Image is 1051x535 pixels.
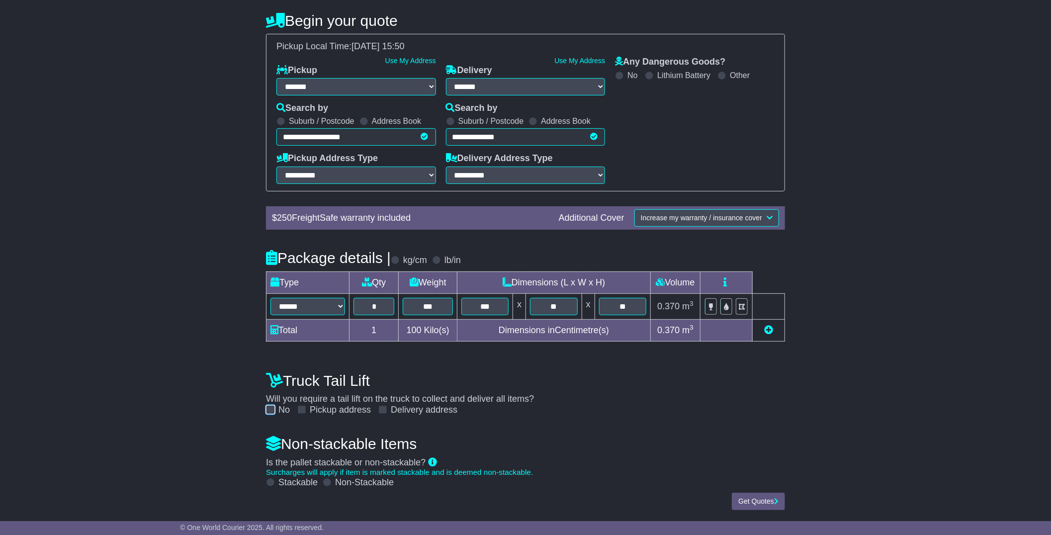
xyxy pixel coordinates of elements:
label: No [278,405,290,416]
label: Delivery Address Type [446,153,553,164]
td: x [582,293,595,319]
h4: Non-stackable Items [266,436,785,452]
label: Address Book [372,116,422,126]
label: Pickup address [310,405,371,416]
td: Type [266,271,350,293]
label: Pickup Address Type [276,153,378,164]
td: Kilo(s) [399,320,457,342]
td: x [513,293,526,319]
label: No [627,71,637,80]
span: m [682,301,694,311]
label: Pickup [276,65,317,76]
td: Total [266,320,350,342]
label: Other [730,71,750,80]
label: Suburb / Postcode [458,116,524,126]
td: Dimensions (L x W x H) [457,271,651,293]
a: Use My Address [554,57,605,65]
label: Search by [276,103,328,114]
span: © One World Courier 2025. All rights reserved. [180,524,324,532]
h4: Truck Tail Lift [266,372,785,389]
span: 250 [277,213,292,223]
label: Delivery address [391,405,457,416]
label: Search by [446,103,498,114]
div: Surcharges will apply if item is marked stackable and is deemed non-stackable. [266,468,785,477]
h4: Package details | [266,250,391,266]
div: Will you require a tail lift on the truck to collect and deliver all items? [261,367,790,416]
span: 0.370 [657,325,680,335]
div: Additional Cover [554,213,629,224]
td: Dimensions in Centimetre(s) [457,320,651,342]
label: lb/in [444,255,461,266]
span: [DATE] 15:50 [351,41,405,51]
td: Weight [399,271,457,293]
label: Lithium Battery [657,71,710,80]
div: $ FreightSafe warranty included [267,213,554,224]
sup: 3 [690,300,694,307]
button: Get Quotes [732,493,785,510]
td: Volume [650,271,700,293]
label: Non-Stackable [335,477,394,488]
label: Stackable [278,477,318,488]
div: Pickup Local Time: [271,41,780,52]
span: 100 [407,325,422,335]
span: Is the pallet stackable or non-stackable? [266,457,426,467]
label: kg/cm [403,255,427,266]
td: 1 [350,320,399,342]
label: Address Book [541,116,591,126]
label: Any Dangerous Goods? [615,57,725,68]
h4: Begin your quote [266,12,785,29]
span: m [682,325,694,335]
label: Delivery [446,65,492,76]
a: Add new item [764,325,773,335]
span: Increase my warranty / insurance cover [641,214,762,222]
a: Use My Address [385,57,436,65]
span: 0.370 [657,301,680,311]
sup: 3 [690,324,694,331]
label: Suburb / Postcode [289,116,354,126]
td: Qty [350,271,399,293]
button: Increase my warranty / insurance cover [634,209,779,227]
